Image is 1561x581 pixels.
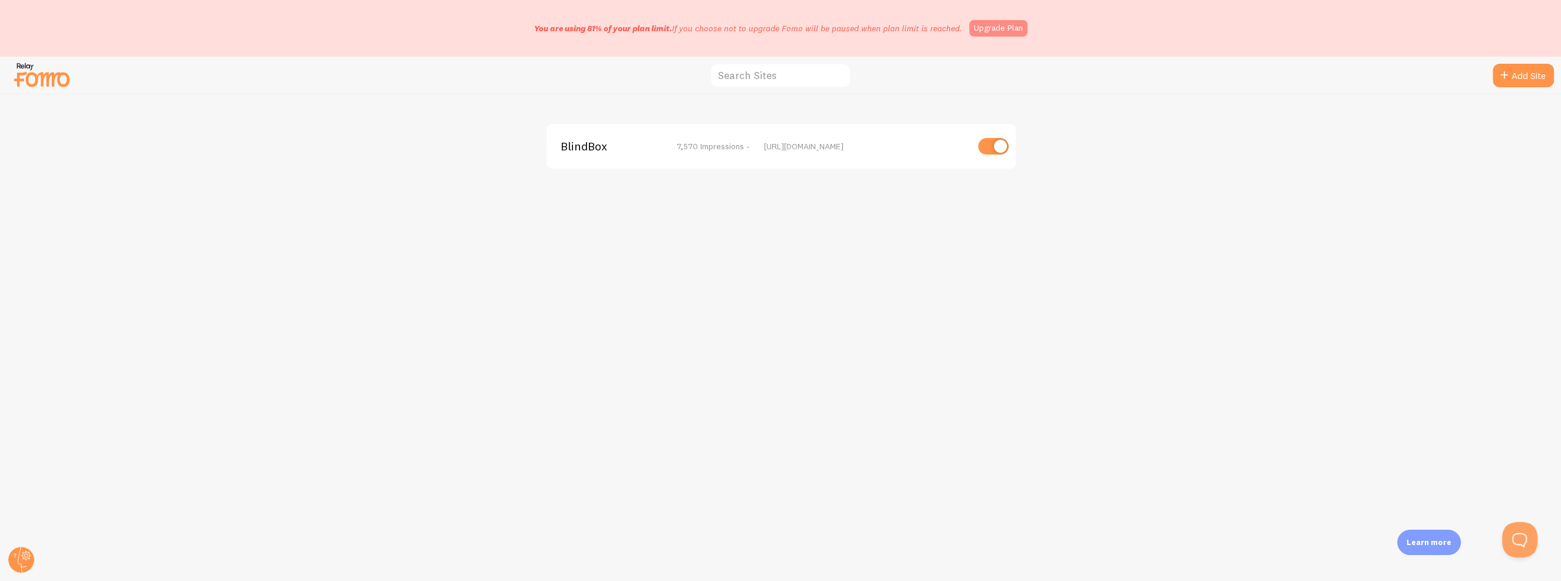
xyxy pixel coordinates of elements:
[534,22,962,34] p: If you choose not to upgrade Fomo will be paused when plan limit is reached.
[764,141,967,152] div: [URL][DOMAIN_NAME]
[561,141,656,152] span: BlindBox
[1502,522,1537,557] iframe: Help Scout Beacon - Open
[969,20,1028,37] a: Upgrade Plan
[1407,537,1451,548] p: Learn more
[677,141,750,152] span: 7,570 Impressions -
[12,60,71,90] img: fomo-relay-logo-orange.svg
[1397,530,1461,555] div: Learn more
[534,23,672,34] span: You are using 81% of your plan limit.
